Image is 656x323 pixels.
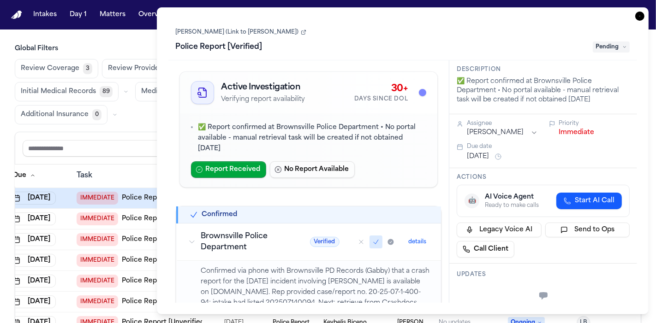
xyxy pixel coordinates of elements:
h2: Active Investigation [221,81,305,94]
a: Home [11,11,22,19]
h2: Confirmed [202,210,238,219]
button: Mark as confirmed [370,235,382,248]
a: [PERSON_NAME] (Link to [PERSON_NAME]) [176,29,306,36]
button: crownMetrics [286,6,328,23]
button: The Flock [241,6,280,23]
span: Start AI Call [575,196,614,206]
span: IMMEDIATE [77,233,118,246]
button: Send to Ops [545,223,630,237]
button: [DATE] [7,192,56,205]
div: No updates [457,302,630,310]
div: Due date [467,143,630,150]
a: Police Report [Guessing] [122,297,203,306]
span: IMMEDIATE [77,192,118,205]
button: Initial Medical Records89 [15,82,119,101]
span: Review Provider [108,64,162,73]
p: ✅ Report confirmed at Brownsville Police Department • No portal available - manual retrieval task... [457,77,630,105]
img: Finch Logo [11,11,22,19]
button: [DATE] [7,295,56,308]
div: Task [77,170,198,181]
div: Days Since DOL [354,95,408,103]
a: Police Report [Need Info] [122,214,205,223]
span: Pending [593,41,630,53]
button: [DATE] [7,212,56,225]
button: Legacy Voice AI [457,223,541,237]
span: Medical Records [141,87,197,96]
button: Medical Records515 [135,82,221,101]
span: IMMEDIATE [77,254,118,267]
button: Overview [135,6,174,23]
a: Police Report [Need Info] [122,276,205,286]
div: AI Voice Agent [485,193,539,202]
button: Matters [96,6,129,23]
button: Review Coverage3 [15,59,98,78]
button: [DATE] [7,254,56,267]
h3: Actions [457,174,630,181]
a: Call Client [457,241,514,258]
button: details [405,236,430,247]
span: 3 [83,63,92,74]
button: Due [7,167,41,184]
button: Day 1 [66,6,90,23]
p: Verifying report availability [221,95,305,104]
span: IMMEDIATE [77,295,118,308]
button: Start AI Call [556,193,622,209]
button: Intakes [30,6,60,23]
h3: Updates [457,271,630,278]
span: 89 [100,86,113,97]
p: Confirmed via phone with Brownsville PD Records (Gabby) that a crash report for the [DATE] incide... [201,266,430,319]
div: 30+ [354,82,408,95]
div: Priority [559,120,630,127]
button: Tasks [179,6,204,23]
button: Mark as no report [355,235,368,248]
p: ✅ Report confirmed at Brownsville Police Department • No portal available - manual retrieval task... [198,123,427,154]
span: IMMEDIATE [77,275,118,288]
button: Mark as received [384,235,397,248]
button: No Report Available [270,161,355,178]
button: [DATE] [7,275,56,288]
button: [DATE] [7,233,56,246]
a: Police Report [Need Info] [122,256,205,265]
button: Additional Insurance0 [15,105,107,124]
button: Report Received [191,161,266,178]
a: Police Report [Verified] [122,235,199,244]
h3: Brownsville Police Department [201,231,288,253]
button: Firms [209,6,235,23]
span: 0 [92,109,101,120]
div: Ready to make calls [485,202,539,209]
h3: Description [457,66,630,73]
div: Assignee [467,120,537,127]
span: IMMEDIATE [77,212,118,225]
span: Verified [310,237,340,247]
button: [DATE] [467,152,489,161]
button: Immediate [559,128,595,137]
h1: Police Report [Verified] [172,40,266,54]
button: Snooze task [493,151,504,162]
button: Review Provider97 [102,59,184,78]
span: Initial Medical Records [21,87,96,96]
span: Review Coverage [21,64,79,73]
span: 🤖 [468,196,476,206]
h3: Global Filters [15,44,641,53]
a: Police Report [Verified] [122,194,199,203]
span: Additional Insurance [21,110,89,119]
